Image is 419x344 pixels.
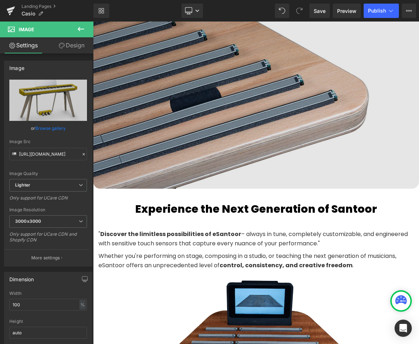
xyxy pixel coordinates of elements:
[15,218,41,224] b: 3000x3000
[9,195,87,206] div: Only support for UCare CDN
[9,139,87,144] div: Image Src
[9,327,87,339] input: auto
[292,4,307,18] button: Redo
[31,255,60,261] p: More settings
[9,61,24,71] div: Image
[126,240,259,248] strong: control, consistency, and creative freedom
[7,208,148,217] strong: Discover the limitless possibilities of eSantoor
[402,4,416,18] button: More
[93,4,109,18] a: New Library
[5,178,321,197] h3: Experience the Next Generation of Santoor
[9,148,87,160] input: Link
[9,299,87,311] input: auto
[48,37,95,53] a: Design
[9,124,87,132] div: or
[22,4,93,9] a: Landing Pages
[333,4,361,18] a: Preview
[22,11,35,17] span: Casio
[9,272,34,282] div: Dimension
[5,208,321,226] p: " – always in tune, completely customizable, and engineered with sensitive touch sensors that cap...
[9,171,87,176] div: Image Quality
[275,4,289,18] button: Undo
[9,291,87,296] div: Width
[15,182,30,188] b: Lighter
[314,7,326,15] span: Save
[5,230,321,248] p: Whether you're performing on stage, composing in a studio, or teaching the next generation of mus...
[9,207,87,212] div: Image Resolution
[9,319,87,324] div: Height
[337,7,356,15] span: Preview
[364,4,399,18] button: Publish
[9,231,87,248] div: Only support for UCare CDN and Shopify CDN
[368,8,386,14] span: Publish
[79,300,86,310] div: %
[19,27,34,32] span: Image
[395,320,412,337] div: Open Intercom Messenger
[35,122,66,135] a: Browse gallery
[4,249,89,266] button: More settings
